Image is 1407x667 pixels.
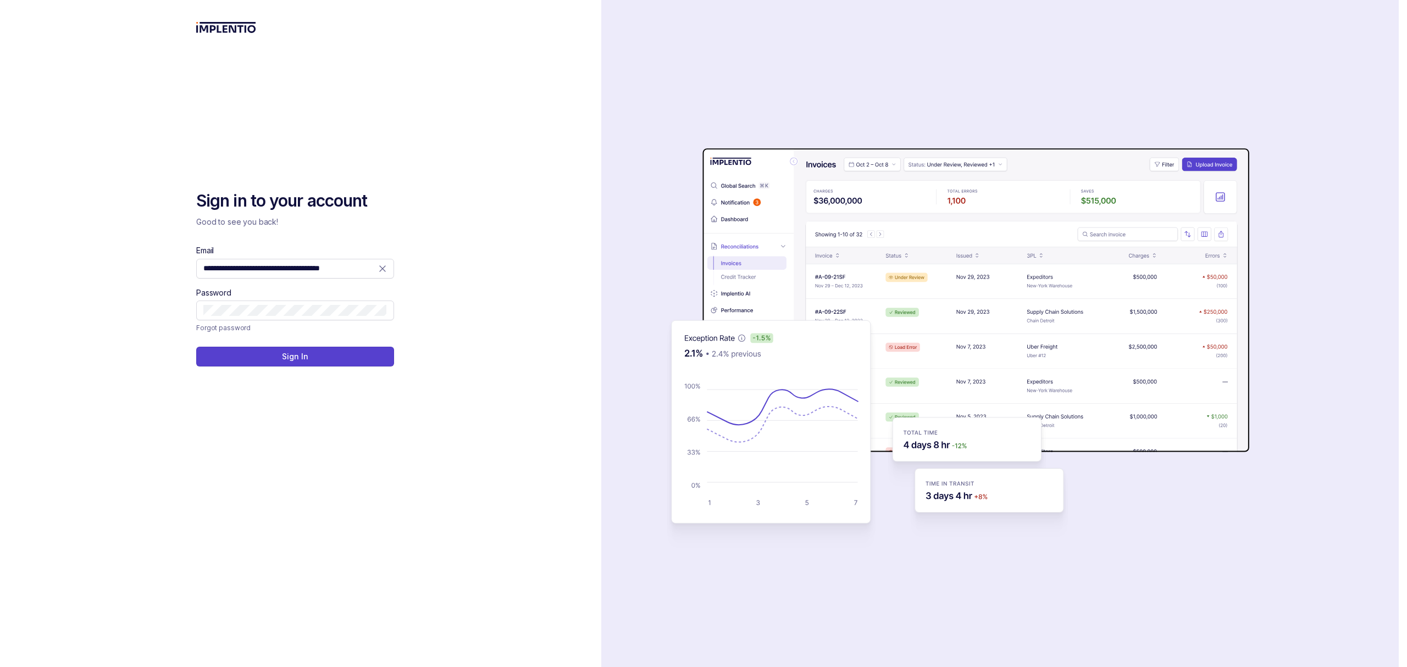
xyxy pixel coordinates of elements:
[196,22,256,33] img: logo
[196,347,394,366] button: Sign In
[196,323,251,333] p: Forgot password
[196,216,394,227] p: Good to see you back!
[196,287,231,298] label: Password
[632,114,1253,553] img: signin-background.svg
[196,323,251,333] a: Link Forgot password
[196,190,394,212] h2: Sign in to your account
[196,245,214,256] label: Email
[282,351,308,362] p: Sign In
